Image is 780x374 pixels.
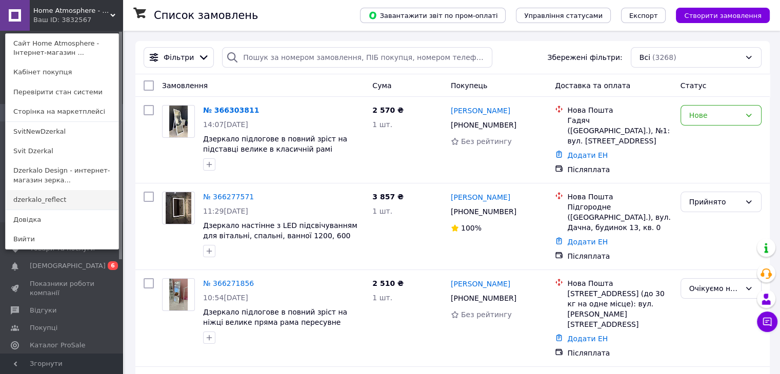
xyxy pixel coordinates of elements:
[461,310,512,319] span: Без рейтингу
[203,135,347,163] a: Дзеркало підлогове в повний зріст на підставці велике в класичній рамі прямокутне 1500, Бланко, 600
[203,120,248,129] span: 14:07[DATE]
[203,193,254,201] a: № 366277571
[666,11,770,19] a: Створити замовлення
[6,161,118,190] a: Dzerkalo Design - интернет-магазин зерка...
[461,224,482,232] span: 100%
[162,81,208,90] span: Замовлення
[676,8,770,23] button: Створити замовлення
[516,8,611,23] button: Управління статусами
[372,193,404,201] span: 3 857 ₴
[372,294,392,302] span: 1 шт.
[567,202,672,233] div: Підгородне ([GEOGRAPHIC_DATA].), вул. Дачна, будинок 13, кв. 0
[30,279,95,298] span: Показники роботи компанії
[33,15,76,25] div: Ваш ID: 3832567
[639,52,650,63] span: Всі
[629,12,658,19] span: Експорт
[30,341,85,350] span: Каталог ProSale
[33,6,110,15] span: Home Atmosphere - Інтернет-магазин дзеркал
[757,311,777,332] button: Чат з покупцем
[6,63,118,82] a: Кабінет покупця
[372,120,392,129] span: 1 шт.
[567,251,672,261] div: Післяплата
[6,230,118,249] a: Вийти
[6,34,118,63] a: Сайт Home Atmosphere - Інтернет-магазин ...
[449,204,518,219] div: [PHONE_NUMBER]
[6,190,118,210] a: dzerkalo_reflect
[372,106,404,114] span: 2 570 ₴
[451,81,487,90] span: Покупець
[449,118,518,132] div: [PHONE_NUMBER]
[372,279,404,287] span: 2 510 ₴
[621,8,666,23] button: Експорт
[222,47,492,68] input: Пошук за номером замовлення, ПІБ покупця, номером телефону, Email, номером накладної
[567,348,672,358] div: Післяплата
[203,221,357,240] a: Дзеркало настінне з LED підсвічуванням для вітальні, спальні, ванної 1200, 600
[162,192,195,224] a: Фото товару
[451,279,510,289] a: [PERSON_NAME]
[567,164,672,175] div: Післяплата
[203,294,248,302] span: 10:54[DATE]
[368,11,497,20] span: Завантажити звіт по пром-оплаті
[567,105,672,115] div: Нова Пошта
[162,278,195,311] a: Фото товару
[108,261,118,270] span: 6
[6,102,118,121] a: Сторінка на маркетплейсі
[567,335,608,343] a: Додати ЕН
[154,9,258,22] h1: Список замовлень
[30,323,57,333] span: Покупці
[524,12,603,19] span: Управління статусами
[689,283,741,294] div: Очікуємо на згоду клієнта
[449,291,518,305] div: [PHONE_NUMBER]
[567,151,608,159] a: Додати ЕН
[169,279,187,310] img: Фото товару
[372,81,391,90] span: Cума
[203,207,248,215] span: 11:29[DATE]
[6,122,118,141] a: SvitNewDzerkal
[684,12,762,19] span: Створити замовлення
[203,308,347,337] a: Дзеркало підлогове в повний зріст на ніжці велике пряма рама пересувне пересувне 1700, Дуб глазго...
[30,261,106,271] span: [DEMOGRAPHIC_DATA]
[451,192,510,202] a: [PERSON_NAME]
[461,137,512,146] span: Без рейтингу
[372,207,392,215] span: 1 шт.
[567,192,672,202] div: Нова Пошта
[451,106,510,116] a: [PERSON_NAME]
[567,115,672,146] div: Гадяч ([GEOGRAPHIC_DATA].), №1: вул. [STREET_ADDRESS]
[681,81,707,90] span: Статус
[6,82,118,102] a: Перевірити стан системи
[547,52,622,63] span: Збережені фільтри:
[203,279,254,287] a: № 366271856
[203,106,259,114] a: № 366303811
[6,141,118,161] a: Svit Dzerkal
[567,278,672,288] div: Нова Пошта
[166,192,191,224] img: Фото товару
[162,105,195,138] a: Фото товару
[6,210,118,230] a: Довідка
[169,106,187,137] img: Фото товару
[360,8,506,23] button: Завантажити звіт по пром-оплаті
[689,196,741,207] div: Прийнято
[689,110,741,121] div: Нове
[164,52,194,63] span: Фільтри
[30,306,56,315] span: Відгуки
[652,53,676,61] span: (3268)
[567,238,608,246] a: Додати ЕН
[567,288,672,329] div: [STREET_ADDRESS] (до 30 кг на одне місце): вул. [PERSON_NAME][STREET_ADDRESS]
[555,81,630,90] span: Доставка та оплата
